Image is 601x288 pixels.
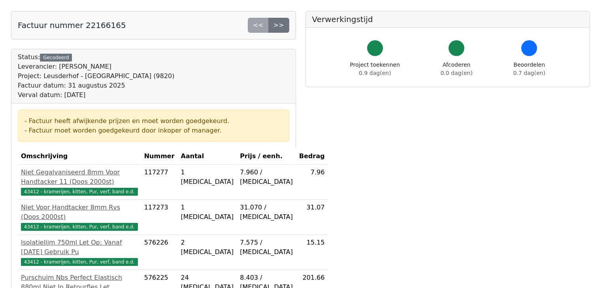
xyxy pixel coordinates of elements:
div: 7.575 / [MEDICAL_DATA] [240,238,293,257]
div: Status: [18,52,174,100]
td: 7.96 [296,165,328,200]
th: Bedrag [296,148,328,165]
td: 31.07 [296,200,328,235]
a: Niet Voor Handtacker 8mm Rvs (Doos 2000st)43412 - kramerijen, kitten, Pur, verf, band e.d. [21,203,138,231]
a: >> [268,18,289,33]
div: Niet Voor Handtacker 8mm Rvs (Doos 2000st) [21,203,138,222]
td: 15.15 [296,235,328,270]
div: - Factuur heeft afwijkende prijzen en moet worden goedgekeurd. [24,116,283,126]
th: Aantal [178,148,237,165]
div: Verval datum: [DATE] [18,90,174,100]
span: 43412 - kramerijen, kitten, Pur, verf, band e.d. [21,258,138,266]
div: Factuur datum: 31 augustus 2025 [18,81,174,90]
div: Gecodeerd [40,54,72,62]
td: 117277 [141,165,178,200]
div: Leverancier: [PERSON_NAME] [18,62,174,71]
div: Project toekennen [350,61,400,77]
div: Niet Gegalvaniseerd 8mm Voor Handtacker 11 (Doos 2000st) [21,168,138,187]
div: 1 [MEDICAL_DATA] [181,203,234,222]
th: Omschrijving [18,148,141,165]
a: Isolatielijm 750ml Let Op: Vanaf [DATE] Gebruik Pu43412 - kramerijen, kitten, Pur, verf, band e.d. [21,238,138,266]
div: Afcoderen [441,61,473,77]
span: 0.9 dag(en) [359,70,391,76]
span: 0.0 dag(en) [441,70,473,76]
div: 1 [MEDICAL_DATA] [181,168,234,187]
div: Isolatielijm 750ml Let Op: Vanaf [DATE] Gebruik Pu [21,238,138,257]
a: Niet Gegalvaniseerd 8mm Voor Handtacker 11 (Doos 2000st)43412 - kramerijen, kitten, Pur, verf, ba... [21,168,138,196]
div: Project: Leusderhof - [GEOGRAPHIC_DATA] (9820) [18,71,174,81]
div: 2 [MEDICAL_DATA] [181,238,234,257]
th: Prijs / eenh. [237,148,296,165]
span: 0.7 dag(en) [513,70,545,76]
div: Beoordelen [513,61,545,77]
th: Nummer [141,148,178,165]
span: 43412 - kramerijen, kitten, Pur, verf, band e.d. [21,188,138,196]
div: - Factuur moet worden goedgekeurd door inkoper of manager. [24,126,283,135]
td: 576226 [141,235,178,270]
div: 31.070 / [MEDICAL_DATA] [240,203,293,222]
span: 43412 - kramerijen, kitten, Pur, verf, band e.d. [21,223,138,231]
h5: Factuur nummer 22166165 [18,21,126,30]
div: 7.960 / [MEDICAL_DATA] [240,168,293,187]
h5: Verwerkingstijd [312,15,584,24]
td: 117273 [141,200,178,235]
